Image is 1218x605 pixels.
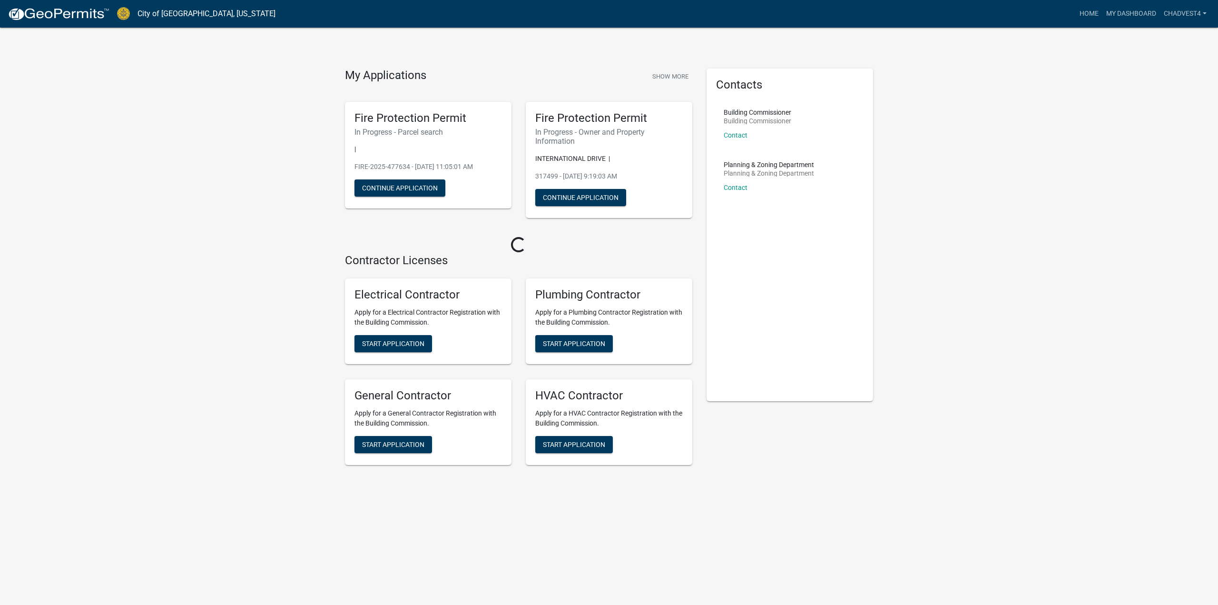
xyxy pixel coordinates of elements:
[648,69,692,84] button: Show More
[1160,5,1210,23] a: chadvest4
[354,128,502,137] h6: In Progress - Parcel search
[535,408,683,428] p: Apply for a HVAC Contractor Registration with the Building Commission.
[535,111,683,125] h5: Fire Protection Permit
[354,144,502,154] p: |
[724,131,747,139] a: Contact
[354,162,502,172] p: FIRE-2025-477634 - [DATE] 11:05:01 AM
[535,335,613,352] button: Start Application
[724,109,791,116] p: Building Commissioner
[138,6,275,22] a: City of [GEOGRAPHIC_DATA], [US_STATE]
[117,7,130,20] img: City of Jeffersonville, Indiana
[724,118,791,124] p: Building Commissioner
[535,189,626,206] button: Continue Application
[354,307,502,327] p: Apply for a Electrical Contractor Registration with the Building Commission.
[354,408,502,428] p: Apply for a General Contractor Registration with the Building Commission.
[535,128,683,146] h6: In Progress - Owner and Property Information
[535,288,683,302] h5: Plumbing Contractor
[543,441,605,448] span: Start Application
[535,154,683,164] p: INTERNATIONAL DRIVE |
[354,335,432,352] button: Start Application
[345,69,426,83] h4: My Applications
[535,436,613,453] button: Start Application
[724,170,814,177] p: Planning & Zoning Department
[362,340,424,347] span: Start Application
[716,78,864,92] h5: Contacts
[724,184,747,191] a: Contact
[535,389,683,403] h5: HVAC Contractor
[354,288,502,302] h5: Electrical Contractor
[535,171,683,181] p: 317499 - [DATE] 9:19:03 AM
[543,340,605,347] span: Start Application
[345,254,692,268] h4: Contractor Licenses
[724,161,814,168] p: Planning & Zoning Department
[362,441,424,448] span: Start Application
[1102,5,1160,23] a: My Dashboard
[354,436,432,453] button: Start Application
[354,389,502,403] h5: General Contractor
[354,179,445,197] button: Continue Application
[1076,5,1102,23] a: Home
[354,111,502,125] h5: Fire Protection Permit
[535,307,683,327] p: Apply for a Plumbing Contractor Registration with the Building Commission.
